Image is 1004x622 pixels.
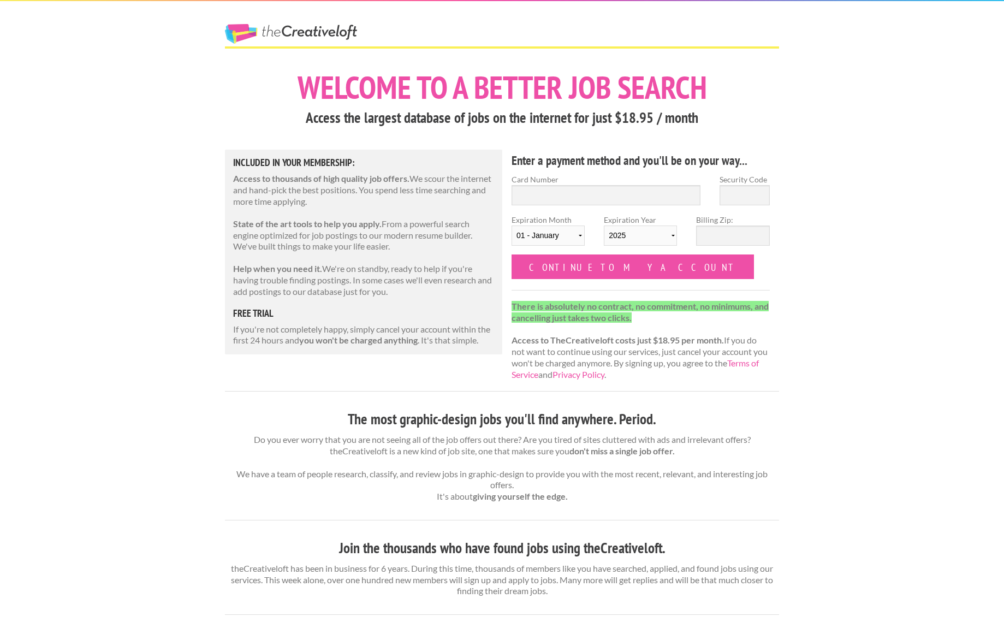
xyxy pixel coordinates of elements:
[512,254,754,279] input: Continue to my account
[233,309,494,318] h5: free trial
[696,214,769,226] label: Billing Zip:
[233,263,494,297] p: We're on standby, ready to help if you're having trouble finding postings. In some cases we'll ev...
[233,173,409,183] strong: Access to thousands of high quality job offers.
[225,538,779,559] h3: Join the thousands who have found jobs using theCreativeloft.
[553,369,604,380] a: Privacy Policy
[225,72,779,103] h1: Welcome to a better job search
[604,226,677,246] select: Expiration Year
[225,108,779,128] h3: Access the largest database of jobs on the internet for just $18.95 / month
[473,491,568,501] strong: giving yourself the edge.
[604,214,677,254] label: Expiration Year
[512,301,770,381] p: If you do not want to continue using our services, just cancel your account you won't be charged ...
[299,335,418,345] strong: you won't be charged anything
[233,218,494,252] p: From a powerful search engine optimized for job postings to our modern resume builder. We've buil...
[233,324,494,347] p: If you're not completely happy, simply cancel your account within the first 24 hours and . It's t...
[720,174,770,185] label: Security Code
[225,563,779,597] p: theCreativeloft has been in business for 6 years. During this time, thousands of members like you...
[569,446,675,456] strong: don't miss a single job offer.
[233,158,494,168] h5: Included in Your Membership:
[512,335,724,345] strong: Access to TheCreativeloft costs just $18.95 per month.
[233,218,382,229] strong: State of the art tools to help you apply.
[225,434,779,502] p: Do you ever worry that you are not seeing all of the job offers out there? Are you tired of sites...
[233,263,322,274] strong: Help when you need it.
[225,24,357,44] a: The Creative Loft
[225,409,779,430] h3: The most graphic-design jobs you'll find anywhere. Period.
[512,358,759,380] a: Terms of Service
[233,173,494,207] p: We scour the internet and hand-pick the best positions. You spend less time searching and more ti...
[512,226,585,246] select: Expiration Month
[512,152,770,169] h4: Enter a payment method and you'll be on your way...
[512,214,585,254] label: Expiration Month
[512,301,769,323] strong: There is absolutely no contract, no commitment, no minimums, and cancelling just takes two clicks.
[512,174,700,185] label: Card Number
